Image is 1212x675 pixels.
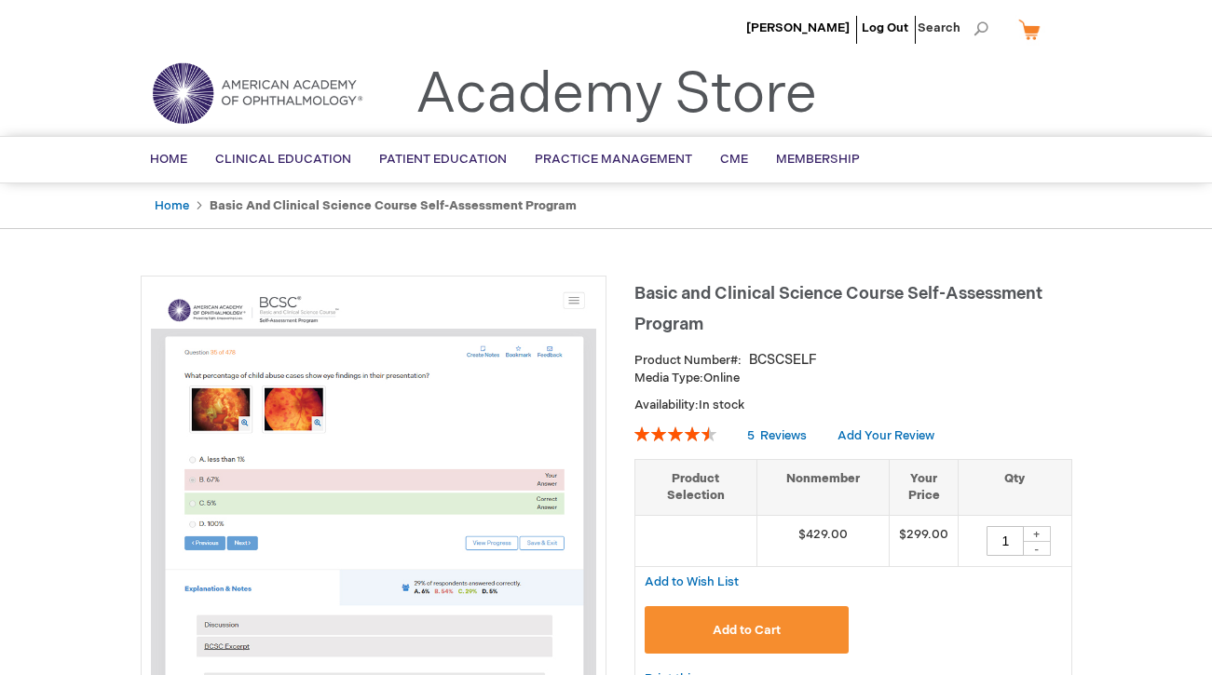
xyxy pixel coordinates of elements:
th: Qty [959,459,1071,515]
span: Add to Wish List [645,574,739,589]
a: [PERSON_NAME] [746,20,850,35]
span: Home [150,152,187,167]
td: $429.00 [756,515,890,566]
span: In stock [699,398,744,412]
div: - [1023,541,1051,556]
th: Nonmember [756,459,890,515]
span: Search [918,9,988,47]
th: Your Price [890,459,959,515]
td: $299.00 [890,515,959,566]
p: Online [634,370,1072,387]
span: 5 [747,428,755,443]
span: Patient Education [379,152,507,167]
div: BCSCSELF [749,351,817,370]
strong: Product Number [634,353,742,368]
div: 92% [634,426,716,441]
button: Add to Cart [645,606,850,654]
a: Add Your Review [838,428,934,443]
a: 5 Reviews [747,428,810,443]
a: Add to Wish List [645,574,739,589]
strong: Media Type: [634,371,703,385]
a: Academy Store [415,61,817,128]
span: Reviews [760,428,807,443]
div: + [1023,526,1051,542]
span: Practice Management [535,152,692,167]
a: Home [155,198,189,213]
input: Qty [987,526,1024,556]
span: CME [720,152,748,167]
th: Product Selection [635,459,757,515]
span: Membership [776,152,860,167]
span: Add to Cart [713,623,781,638]
span: Clinical Education [215,152,351,167]
a: Log Out [862,20,908,35]
p: Availability: [634,397,1072,414]
span: Basic and Clinical Science Course Self-Assessment Program [634,284,1042,334]
strong: Basic and Clinical Science Course Self-Assessment Program [210,198,577,213]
